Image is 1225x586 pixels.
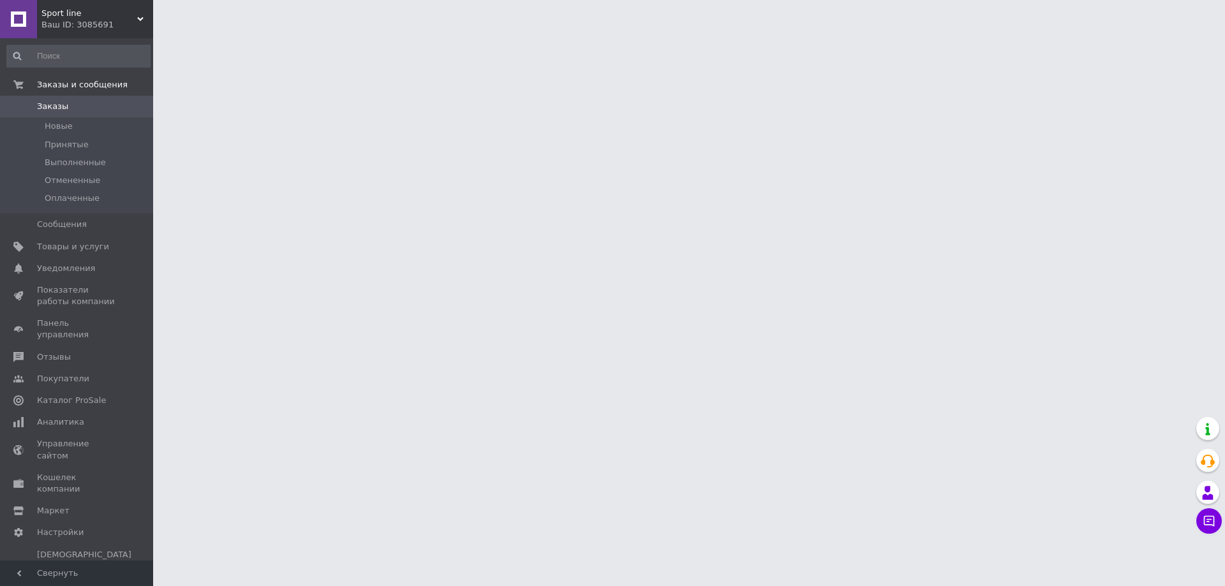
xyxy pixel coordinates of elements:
[37,373,89,385] span: Покупатели
[1196,508,1222,534] button: Чат с покупателем
[41,8,137,19] span: Sport line
[37,395,106,406] span: Каталог ProSale
[37,505,70,516] span: Маркет
[37,549,131,584] span: [DEMOGRAPHIC_DATA] и счета
[45,175,100,186] span: Отмененные
[37,241,109,253] span: Товары и услуги
[45,121,73,132] span: Новые
[37,284,118,307] span: Показатели работы компании
[37,101,68,112] span: Заказы
[45,139,89,150] span: Принятые
[37,527,84,538] span: Настройки
[6,45,151,68] input: Поиск
[41,19,153,31] div: Ваш ID: 3085691
[45,193,100,204] span: Оплаченные
[37,263,95,274] span: Уведомления
[37,438,118,461] span: Управление сайтом
[37,79,128,91] span: Заказы и сообщения
[37,472,118,495] span: Кошелек компании
[37,351,71,363] span: Отзывы
[37,219,87,230] span: Сообщения
[37,416,84,428] span: Аналитика
[37,318,118,341] span: Панель управления
[45,157,106,168] span: Выполненные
